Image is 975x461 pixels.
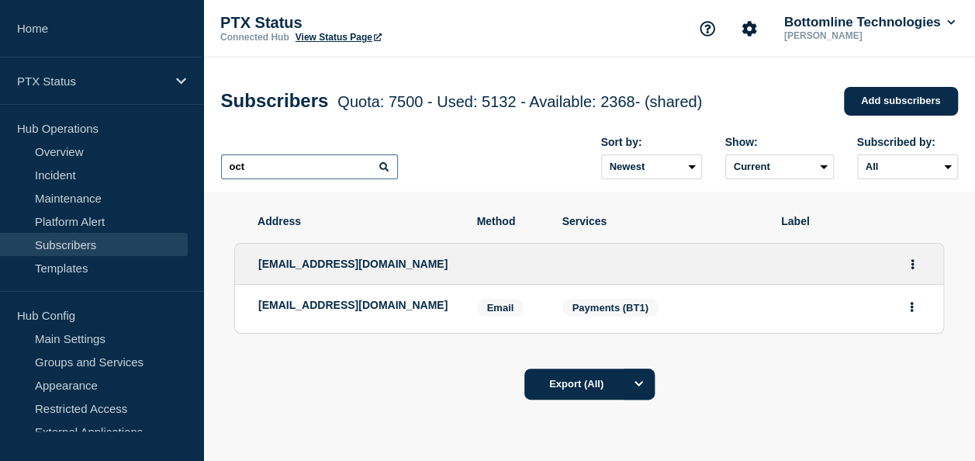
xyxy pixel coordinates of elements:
[562,215,759,227] span: Services
[781,15,958,30] button: Bottomline Technologies
[601,154,702,179] select: Sort by
[221,154,398,179] input: Search subscribers
[857,154,958,179] select: Subscribed by
[258,215,454,227] span: Address
[781,215,921,227] span: Label
[337,93,702,110] span: Quota: 7500 - Used: 5132 - Available: 2368 - (shared)
[17,75,166,88] p: PTX Status
[258,299,454,311] p: [EMAIL_ADDRESS][DOMAIN_NAME]
[781,30,942,41] p: [PERSON_NAME]
[733,12,766,45] button: Account settings
[220,14,531,32] p: PTX Status
[624,369,655,400] button: Options
[725,136,834,148] div: Show:
[477,215,539,227] span: Method
[477,299,524,317] span: Email
[601,136,702,148] div: Sort by:
[296,32,382,43] a: View Status Page
[572,302,648,314] span: Payments (BT1)
[857,136,958,148] div: Subscribed by:
[258,258,448,270] span: [EMAIL_ADDRESS][DOMAIN_NAME]
[220,32,289,43] p: Connected Hub
[844,87,958,116] a: Add subscribers
[221,90,703,112] h1: Subscribers
[903,252,922,276] button: Actions
[725,154,834,179] select: Deleted
[902,295,921,319] button: Actions
[524,369,655,400] button: Export (All)
[691,12,724,45] button: Support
